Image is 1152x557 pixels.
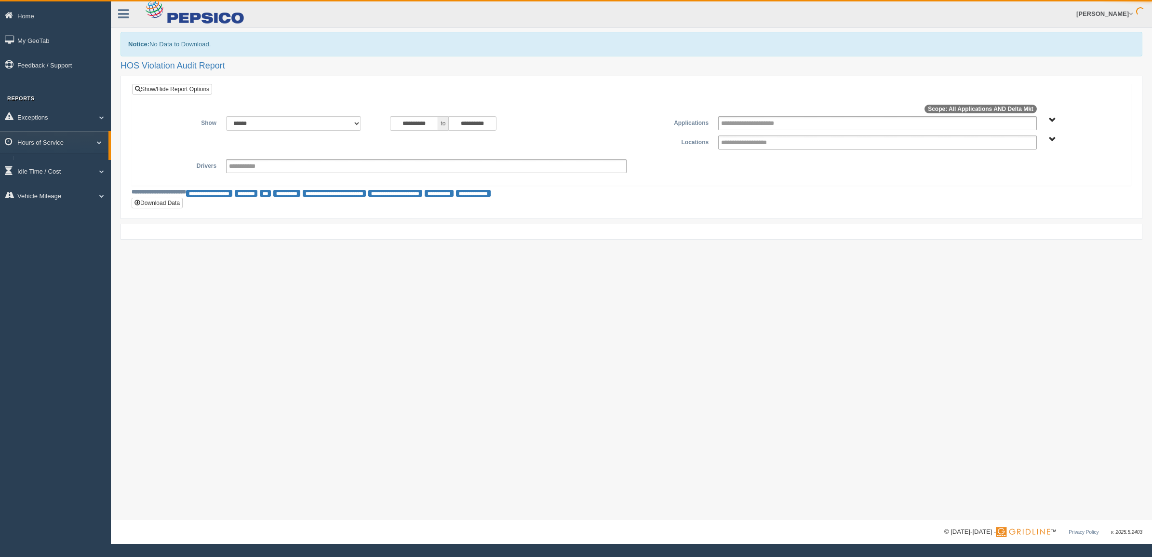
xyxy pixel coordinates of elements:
div: No Data to Download. [121,32,1142,56]
a: Show/Hide Report Options [132,84,212,95]
a: HOS Explanation Reports [17,156,108,173]
label: Applications [631,116,713,128]
b: Notice: [128,41,149,48]
label: Locations [631,136,713,147]
div: © [DATE]-[DATE] - ™ [944,527,1142,537]
label: Drivers [139,159,221,171]
span: v. 2025.5.2403 [1111,530,1142,535]
button: Download Data [132,198,183,208]
img: Gridline [996,527,1050,537]
a: Privacy Policy [1069,530,1098,535]
label: Show [139,116,221,128]
span: Scope: All Applications AND Delta Mkt [924,105,1037,113]
span: to [438,116,448,131]
h2: HOS Violation Audit Report [121,61,1142,71]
